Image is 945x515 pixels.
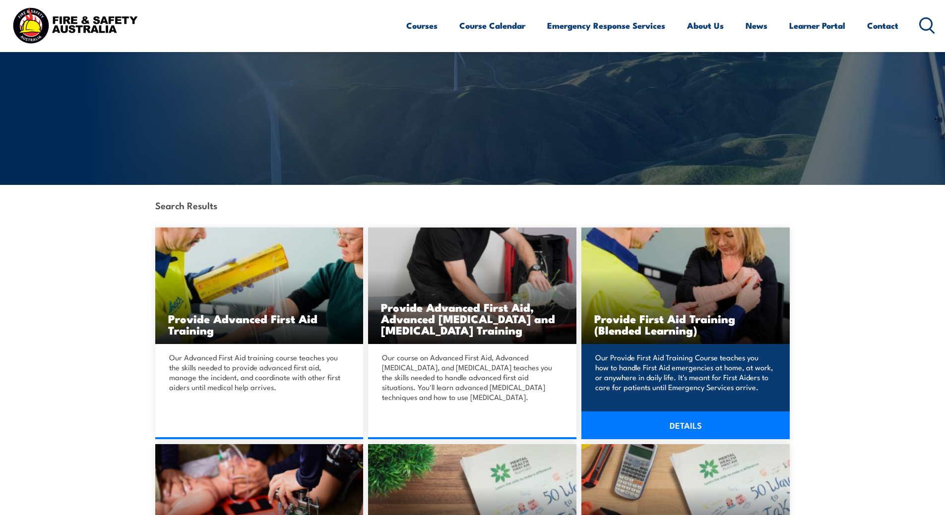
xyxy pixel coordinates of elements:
[169,352,347,392] p: Our Advanced First Aid training course teaches you the skills needed to provide advanced first ai...
[581,411,790,439] a: DETAILS
[459,12,525,39] a: Course Calendar
[368,228,576,344] img: Provide Advanced First Aid, Advanced Resuscitation and Oxygen Therapy Training
[867,12,898,39] a: Contact
[381,301,564,336] h3: Provide Advanced First Aid, Advanced [MEDICAL_DATA] and [MEDICAL_DATA] Training
[594,313,777,336] h3: Provide First Aid Training (Blended Learning)
[155,228,364,344] a: Provide Advanced First Aid Training
[595,352,773,392] p: Our Provide First Aid Training Course teaches you how to handle First Aid emergencies at home, at...
[581,228,790,344] img: Provide First Aid (Blended Learning)
[687,12,724,39] a: About Us
[789,12,845,39] a: Learner Portal
[581,228,790,344] a: Provide First Aid Training (Blended Learning)
[406,12,438,39] a: Courses
[746,12,767,39] a: News
[155,198,217,212] strong: Search Results
[382,352,560,402] p: Our course on Advanced First Aid, Advanced [MEDICAL_DATA], and [MEDICAL_DATA] teaches you the ski...
[155,228,364,344] img: Provide Advanced First Aid
[168,313,351,336] h3: Provide Advanced First Aid Training
[547,12,665,39] a: Emergency Response Services
[368,228,576,344] a: Provide Advanced First Aid, Advanced [MEDICAL_DATA] and [MEDICAL_DATA] Training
